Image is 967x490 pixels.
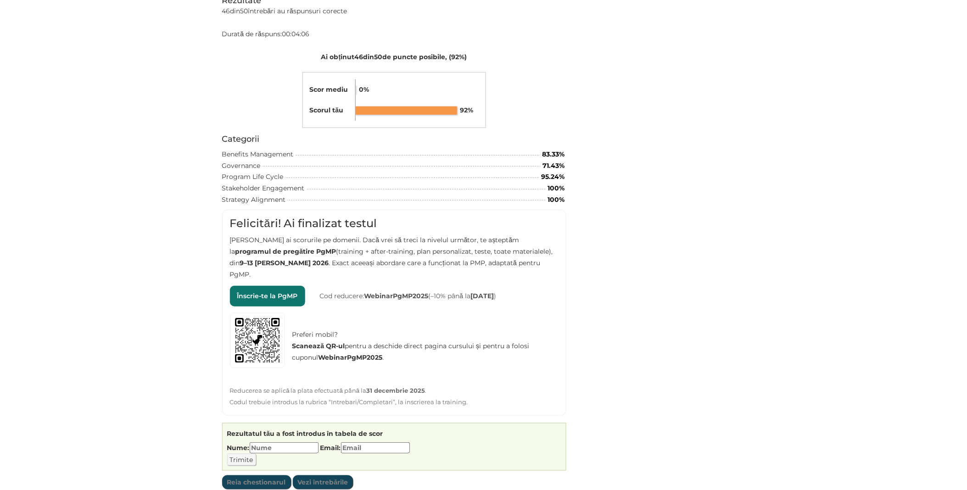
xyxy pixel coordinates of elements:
label: Email: [320,444,410,452]
strong: programul de pregătire PgMP [235,247,336,256]
input: Nume: [250,442,319,453]
p: Durată de răspuns: [222,28,566,40]
img: QR către pagina de curs PgMP [230,313,285,368]
span: 46 [222,7,230,15]
span: Stakeholder Engagement [222,183,306,194]
strong: WebinarPgMP2025 [319,353,383,362]
strong: WebinarPgMP2025 [364,292,429,300]
p: din întrebări au răspunsuri corecte [222,6,566,17]
td: Scorul tău [310,100,356,121]
span: 100% [546,183,566,194]
input: Email: [341,442,410,453]
input: Vezi întrebările [293,475,353,489]
span: 50 [240,7,248,15]
label: Nume: [227,444,320,452]
td: Scor mediu [310,79,356,100]
span: Cod reducere: (–10% până la ) [320,290,497,302]
strong: Scanează QR-ul [292,342,345,350]
span: Benefits Management [222,149,295,160]
span: 92% [460,106,474,114]
h4: Categorii [222,135,566,144]
input: Trimite [227,454,256,466]
span: Program Life Cycle [222,171,285,183]
p: Ai obținut din de puncte posibile, ( ) [222,51,566,63]
input: Reia chestionarul [222,475,291,489]
span: 95.24% [539,171,566,183]
span: 50 [374,53,382,61]
span: 0% [359,85,369,94]
span: 100% [546,194,566,206]
span: 83.33% [540,149,566,160]
span: 92% [451,53,464,61]
span: 71.43% [541,160,566,172]
span: 00:04:06 [282,30,309,38]
strong: [DATE] [470,292,494,300]
p: Preferi mobil? pentru a deschide direct pagina cursului și pentru a folosi cuponul . [292,329,531,363]
a: Înscrie-te la PgMP [230,286,305,306]
h3: Felicitări! Ai finalizat testul [230,217,559,229]
li: Codul trebuie introdus la rubrica “Intrebari/Completari”, la inscrierea la training. [230,396,559,408]
span: 46 [354,53,363,61]
span: Strategy Alignment [222,194,287,206]
p: [PERSON_NAME] ai scorurile pe domenii. Dacă vrei să treci la nivelul următor, te așteptăm la (tra... [230,234,559,280]
span: Rezultatul tău a fost introdus în tabela de scor [227,429,383,438]
li: Reducerea se aplică la plata efectuată până la . [230,385,559,396]
span: Governance [222,160,262,172]
strong: 9–13 [PERSON_NAME] 2026 [240,259,329,267]
strong: 31 decembrie 2025 [366,387,425,394]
